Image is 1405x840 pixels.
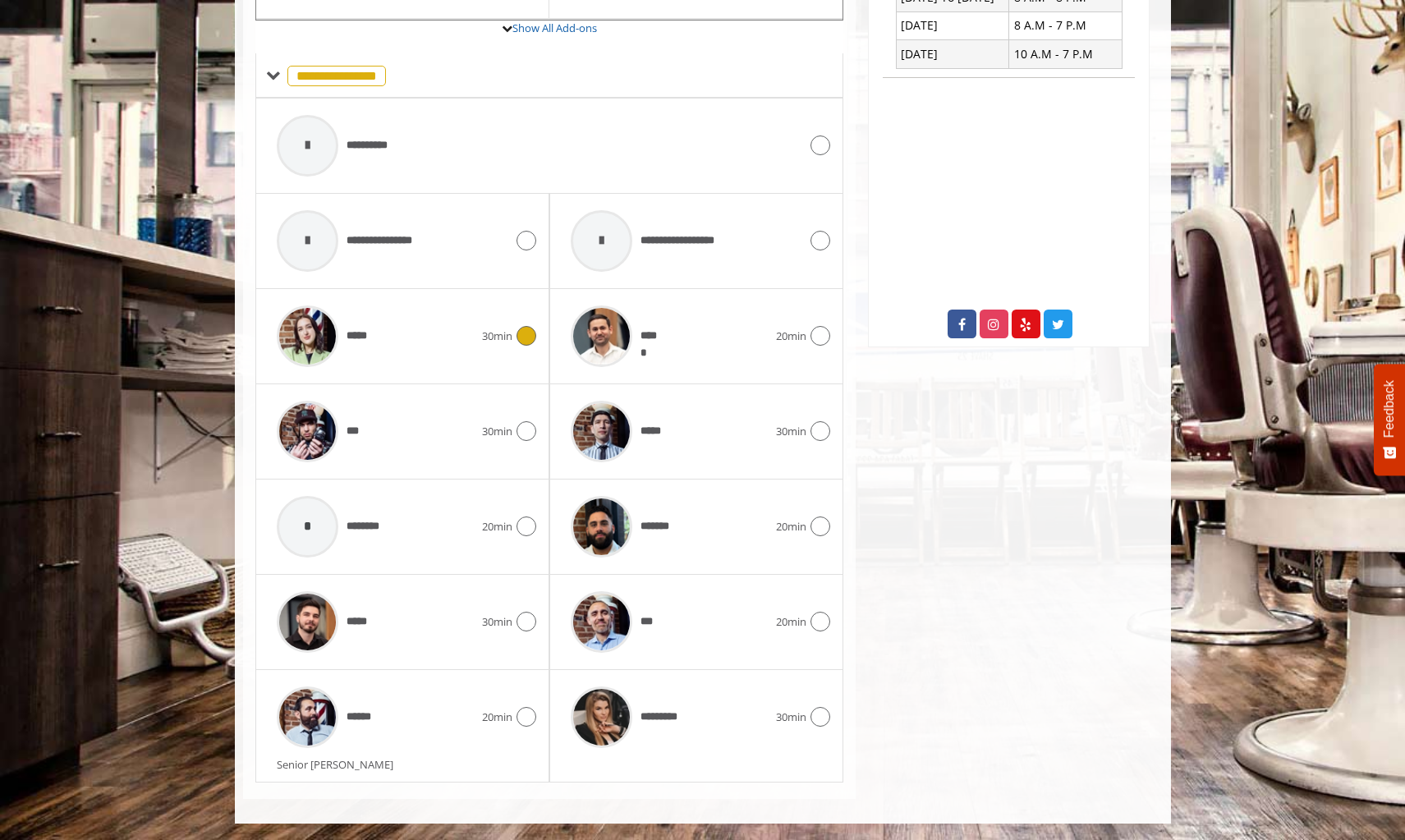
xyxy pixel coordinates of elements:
span: 20min [776,613,806,631]
td: 10 A.M - 7 P.M [1009,40,1123,68]
span: 30min [776,423,806,440]
span: 30min [776,709,806,726]
td: [DATE] [896,11,1009,39]
span: Senior [PERSON_NAME] [277,757,402,772]
span: Feedback [1382,380,1397,438]
td: [DATE] [896,40,1009,68]
span: 20min [776,328,806,345]
td: 8 A.M - 7 P.M [1009,11,1123,39]
a: Show All Add-ons [512,21,597,35]
span: 20min [482,709,512,726]
span: 30min [482,423,512,440]
span: 30min [482,328,512,345]
span: 20min [482,518,512,535]
span: 20min [776,518,806,535]
span: 30min [482,613,512,631]
button: Feedback - Show survey [1374,364,1405,475]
